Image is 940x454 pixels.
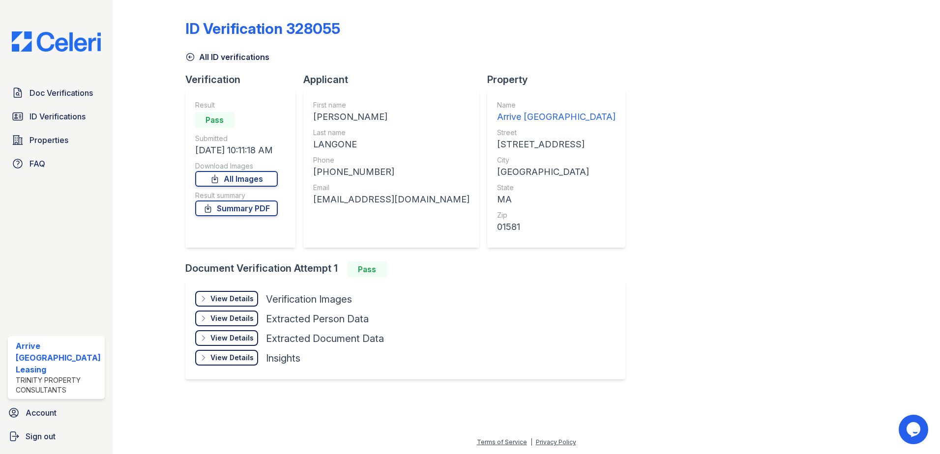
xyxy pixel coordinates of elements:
div: Phone [313,155,470,165]
div: Arrive [GEOGRAPHIC_DATA] Leasing [16,340,101,375]
a: ID Verifications [8,107,105,126]
div: Verification [185,73,303,86]
a: Properties [8,130,105,150]
div: Trinity Property Consultants [16,375,101,395]
span: Account [26,407,57,419]
a: All ID verifications [185,51,269,63]
div: [EMAIL_ADDRESS][DOMAIN_NAME] [313,193,470,206]
div: Pass [195,112,235,128]
div: Verification Images [266,292,352,306]
div: City [497,155,616,165]
a: Account [4,403,109,423]
a: Summary PDF [195,200,278,216]
div: [DATE] 10:11:18 AM [195,143,278,157]
div: Last name [313,128,470,138]
div: [PERSON_NAME] [313,110,470,124]
span: Sign out [26,430,56,442]
div: | [530,438,532,446]
div: View Details [210,313,254,323]
a: Sign out [4,426,109,446]
a: Privacy Policy [536,438,576,446]
div: First name [313,100,470,110]
div: View Details [210,294,254,304]
div: ID Verification 328055 [185,20,340,37]
span: FAQ [29,158,45,170]
img: CE_Logo_Blue-a8612792a0a2168367f1c8372b55b34899dd931a85d93a1a3d3e32e68fde9ad4.png [4,31,109,52]
div: Name [497,100,616,110]
span: Doc Verifications [29,87,93,99]
div: Extracted Person Data [266,312,369,326]
div: [PHONE_NUMBER] [313,165,470,179]
div: Street [497,128,616,138]
a: All Images [195,171,278,187]
div: Property [487,73,633,86]
span: ID Verifications [29,111,86,122]
div: Zip [497,210,616,220]
div: Document Verification Attempt 1 [185,261,633,277]
div: Result summary [195,191,278,200]
div: View Details [210,353,254,363]
div: Result [195,100,278,110]
a: Doc Verifications [8,83,105,103]
div: Submitted [195,134,278,143]
div: Pass [348,261,387,277]
div: [STREET_ADDRESS] [497,138,616,151]
div: Arrive [GEOGRAPHIC_DATA] [497,110,616,124]
a: FAQ [8,154,105,173]
div: State [497,183,616,193]
a: Name Arrive [GEOGRAPHIC_DATA] [497,100,616,124]
div: Extracted Document Data [266,332,384,345]
iframe: chat widget [899,415,930,444]
a: Terms of Service [477,438,527,446]
div: Email [313,183,470,193]
div: MA [497,193,616,206]
div: Applicant [303,73,487,86]
div: Download Images [195,161,278,171]
div: [GEOGRAPHIC_DATA] [497,165,616,179]
div: View Details [210,333,254,343]
div: 01581 [497,220,616,234]
div: LANGONE [313,138,470,151]
span: Properties [29,134,68,146]
div: Insights [266,351,300,365]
